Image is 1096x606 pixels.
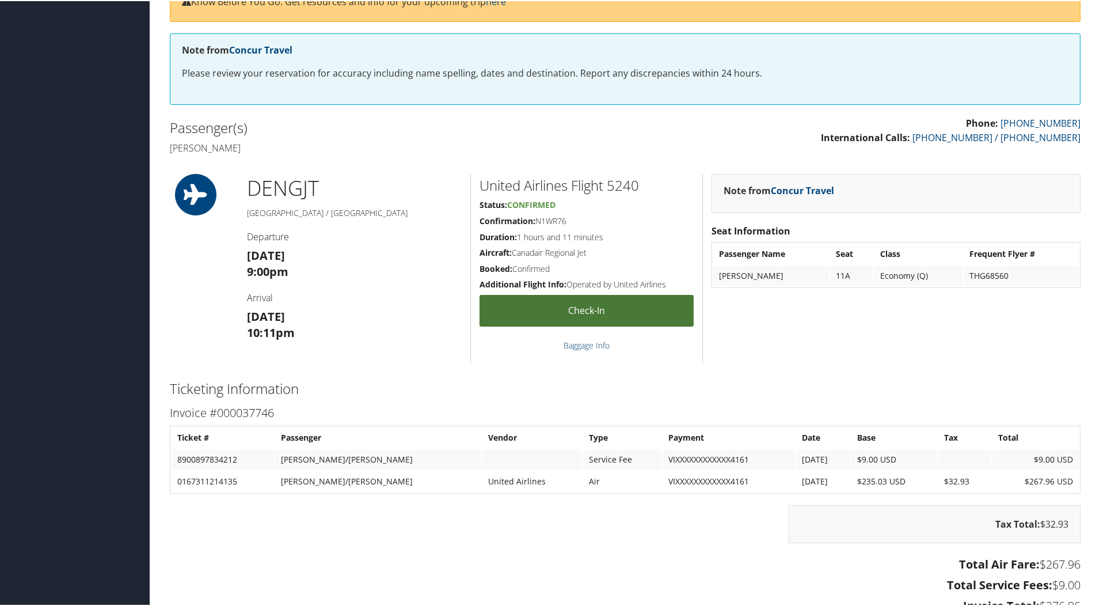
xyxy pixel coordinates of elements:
[663,426,795,447] th: Payment
[247,229,462,242] h4: Departure
[851,470,938,491] td: $235.03 USD
[663,448,795,469] td: VIXXXXXXXXXXXX4161
[170,404,1080,420] h3: Invoice #000037746
[821,130,910,143] strong: International Calls:
[170,141,616,153] h4: [PERSON_NAME]
[479,294,694,325] a: Check-in
[724,183,834,196] strong: Note from
[564,339,610,350] a: Baggage Info
[247,290,462,303] h4: Arrival
[992,470,1079,491] td: $267.96 USD
[796,426,850,447] th: Date
[247,206,462,218] h5: [GEOGRAPHIC_DATA] / [GEOGRAPHIC_DATA]
[247,263,288,278] strong: 9:00pm
[479,175,694,194] h2: United Airlines Flight 5240
[912,130,1080,143] a: [PHONE_NUMBER] / [PHONE_NUMBER]
[947,576,1052,592] strong: Total Service Fees:
[874,243,962,263] th: Class
[479,278,694,289] h5: Operated by United Airlines
[851,426,938,447] th: Base
[663,470,795,491] td: VIXXXXXXXXXXXX4161
[992,448,1079,469] td: $9.00 USD
[964,264,1079,285] td: THG68560
[1000,116,1080,128] a: [PHONE_NUMBER]
[479,246,694,257] h5: Canadair Regional Jet
[966,116,998,128] strong: Phone:
[482,470,582,491] td: United Airlines
[771,183,834,196] a: Concur Travel
[583,448,662,469] td: Service Fee
[479,214,694,226] h5: N1WR76
[275,426,481,447] th: Passenger
[182,65,1068,80] p: Please review your reservation for accuracy including name spelling, dates and destination. Repor...
[247,173,462,202] h1: DEN GJT
[992,426,1079,447] th: Total
[170,378,1080,397] h2: Ticketing Information
[247,324,295,339] strong: 10:11pm
[170,117,616,137] h2: Passenger(s)
[172,448,274,469] td: 8900897834212
[995,517,1040,529] strong: Tax Total:
[479,262,512,273] strong: Booked:
[713,243,829,263] th: Passenger Name
[830,264,873,285] td: 11A
[479,214,535,225] strong: Confirmation:
[479,198,507,209] strong: Status:
[247,247,285,262] strong: [DATE]
[796,448,850,469] td: [DATE]
[507,198,555,209] span: Confirmed
[583,470,662,491] td: Air
[479,278,566,289] strong: Additional Flight Info:
[711,224,790,236] strong: Seat Information
[830,243,873,263] th: Seat
[479,230,694,242] h5: 1 hours and 11 minutes
[182,43,292,55] strong: Note from
[247,308,285,323] strong: [DATE]
[796,470,850,491] td: [DATE]
[938,426,991,447] th: Tax
[479,262,694,274] h5: Confirmed
[583,426,662,447] th: Type
[170,555,1080,571] h3: $267.96
[229,43,292,55] a: Concur Travel
[482,426,582,447] th: Vendor
[275,448,481,469] td: [PERSON_NAME]/[PERSON_NAME]
[275,470,481,491] td: [PERSON_NAME]/[PERSON_NAME]
[959,555,1040,571] strong: Total Air Fare:
[789,504,1080,542] div: $32.93
[172,470,274,491] td: 0167311214135
[479,230,517,241] strong: Duration:
[851,448,938,469] td: $9.00 USD
[964,243,1079,263] th: Frequent Flyer #
[874,264,962,285] td: Economy (Q)
[713,264,829,285] td: [PERSON_NAME]
[479,246,512,257] strong: Aircraft:
[170,576,1080,592] h3: $9.00
[172,426,274,447] th: Ticket #
[938,470,991,491] td: $32.93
